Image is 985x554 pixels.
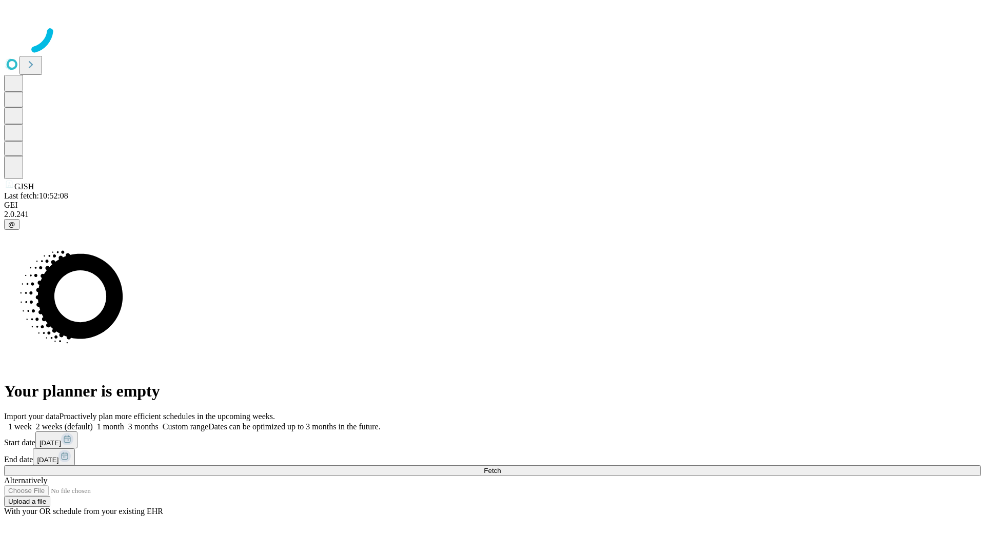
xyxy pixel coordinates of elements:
[4,382,981,401] h1: Your planner is empty
[4,191,68,200] span: Last fetch: 10:52:08
[4,465,981,476] button: Fetch
[60,412,275,421] span: Proactively plan more efficient schedules in the upcoming weeks.
[97,422,124,431] span: 1 month
[8,221,15,228] span: @
[128,422,159,431] span: 3 months
[33,448,75,465] button: [DATE]
[4,210,981,219] div: 2.0.241
[8,422,32,431] span: 1 week
[35,431,77,448] button: [DATE]
[4,412,60,421] span: Import your data
[484,467,501,474] span: Fetch
[4,496,50,507] button: Upload a file
[4,431,981,448] div: Start date
[14,182,34,191] span: GJSH
[37,456,58,464] span: [DATE]
[208,422,380,431] span: Dates can be optimized up to 3 months in the future.
[4,448,981,465] div: End date
[163,422,208,431] span: Custom range
[40,439,61,447] span: [DATE]
[36,422,93,431] span: 2 weeks (default)
[4,219,19,230] button: @
[4,201,981,210] div: GEI
[4,507,163,516] span: With your OR schedule from your existing EHR
[4,476,47,485] span: Alternatively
